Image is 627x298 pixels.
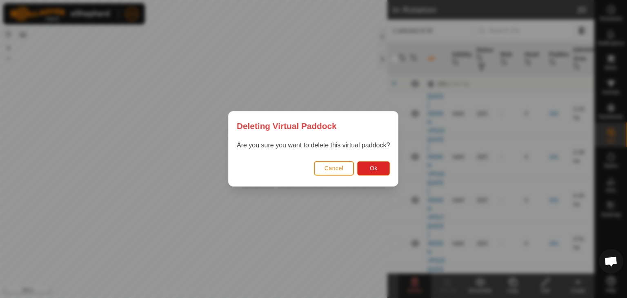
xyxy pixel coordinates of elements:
p: Are you sure you want to delete this virtual paddock? [237,141,390,151]
button: Cancel [314,161,354,176]
button: Ok [358,161,390,176]
a: Open chat [599,249,623,274]
span: Deleting Virtual Paddock [237,120,337,132]
span: Cancel [325,165,344,172]
span: Ok [370,165,378,172]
